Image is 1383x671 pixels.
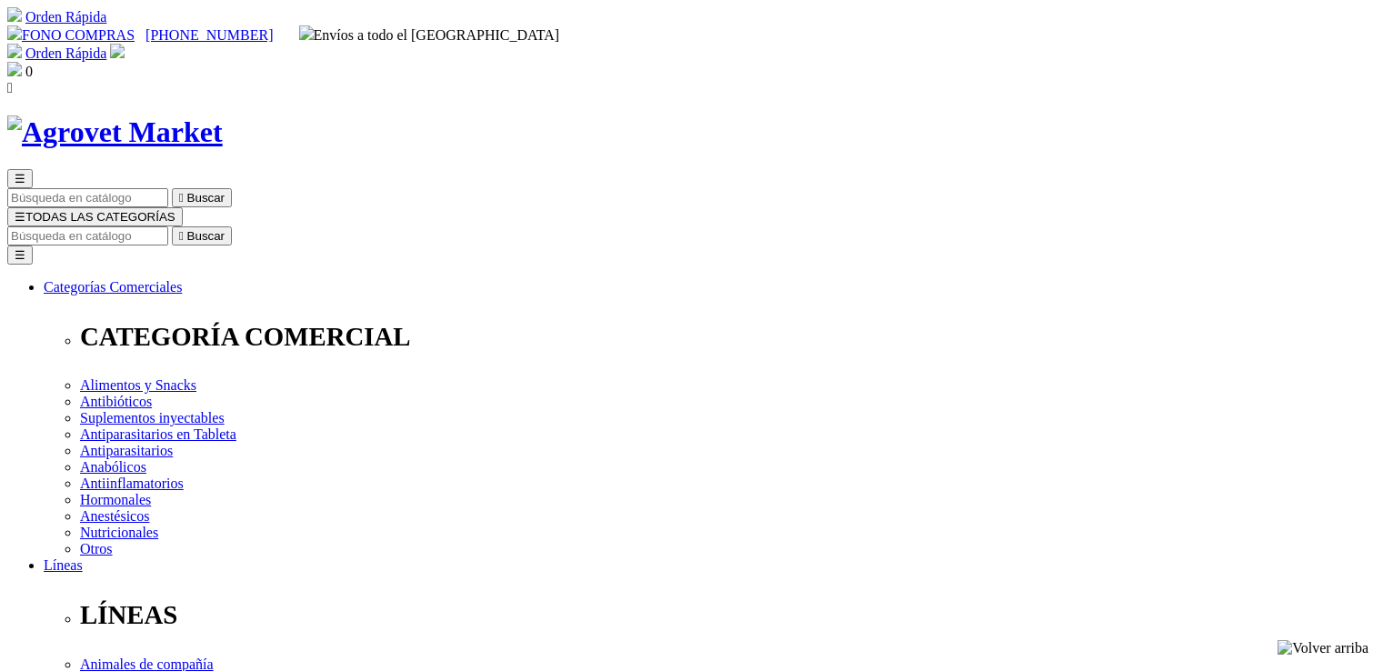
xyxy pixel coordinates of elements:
[179,229,184,243] i: 
[145,27,273,43] a: [PHONE_NUMBER]
[7,7,22,22] img: shopping-cart.svg
[299,25,314,40] img: delivery-truck.svg
[7,245,33,265] button: ☰
[25,64,33,79] span: 0
[80,600,1376,630] p: LÍNEAS
[110,45,125,61] a: Acceda a su cuenta de cliente
[7,62,22,76] img: shopping-bag.svg
[44,557,83,573] a: Líneas
[7,169,33,188] button: ☰
[80,508,149,524] a: Anestésicos
[80,476,184,491] a: Antiinflamatorios
[15,210,25,224] span: ☰
[299,27,560,43] span: Envíos a todo el [GEOGRAPHIC_DATA]
[7,115,223,149] img: Agrovet Market
[15,172,25,185] span: ☰
[7,226,168,245] input: Buscar
[25,45,106,61] a: Orden Rápida
[80,426,236,442] a: Antiparasitarios en Tableta
[110,44,125,58] img: user.svg
[44,279,182,295] a: Categorías Comerciales
[80,443,173,458] a: Antiparasitarios
[7,44,22,58] img: shopping-cart.svg
[80,492,151,507] a: Hormonales
[7,25,22,40] img: phone.svg
[80,525,158,540] a: Nutricionales
[80,394,152,409] a: Antibióticos
[80,459,146,475] a: Anabólicos
[7,80,13,95] i: 
[172,226,232,245] button:  Buscar
[80,541,113,556] a: Otros
[80,410,225,426] a: Suplementos inyectables
[7,207,183,226] button: ☰TODAS LAS CATEGORÍAS
[80,322,1376,352] p: CATEGORÍA COMERCIAL
[25,9,106,25] a: Orden Rápida
[179,191,184,205] i: 
[187,229,225,243] span: Buscar
[1278,640,1368,656] img: Volver arriba
[80,377,196,393] a: Alimentos y Snacks
[172,188,232,207] button:  Buscar
[7,27,135,43] a: FONO COMPRAS
[7,188,168,207] input: Buscar
[187,191,225,205] span: Buscar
